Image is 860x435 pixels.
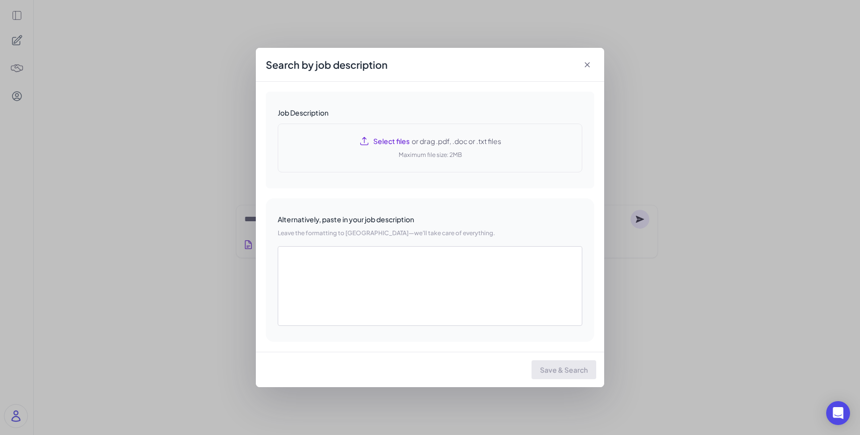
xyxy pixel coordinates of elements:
div: Open Intercom Messenger [826,401,850,425]
span: Select files [373,136,410,146]
span: Search by job description [266,58,388,72]
div: Maximum file size: 2MB [399,150,462,160]
div: Job Description [278,108,582,118]
span: or drag .pdf, .doc or .txt files [410,136,501,146]
p: Leave the formatting to [GEOGRAPHIC_DATA]—we'll take care of everything. [278,228,582,238]
div: Alternatively, paste in your job description [278,214,582,224]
